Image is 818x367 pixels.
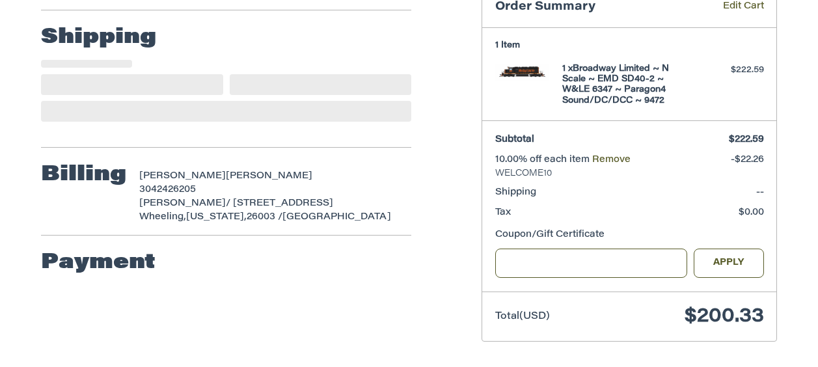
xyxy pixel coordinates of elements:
span: / [STREET_ADDRESS] [226,199,333,208]
h4: 1 x Broadway Limited ~ N Scale ~ EMD SD40-2 ~ W&LE 6347 ~ Paragon4 Sound/DC/DCC ~ 9472 [562,64,694,106]
span: $0.00 [739,208,764,217]
span: $222.59 [729,135,764,144]
span: Total (USD) [495,312,550,321]
span: Tax [495,208,511,217]
h2: Shipping [41,25,156,51]
div: Coupon/Gift Certificate [495,228,764,242]
span: [PERSON_NAME] [139,199,226,208]
span: 26003 / [247,213,282,222]
span: Shipping [495,188,536,197]
span: [PERSON_NAME] [226,172,312,181]
span: 10.00% off each item [495,156,592,165]
span: [PERSON_NAME] [139,172,226,181]
span: [GEOGRAPHIC_DATA] [282,213,391,222]
span: 3042426205 [139,185,196,195]
button: Apply [694,249,764,278]
span: -$22.26 [731,156,764,165]
span: Subtotal [495,135,534,144]
span: Wheeling, [139,213,186,222]
h2: Payment [41,250,156,276]
h2: Billing [41,162,126,188]
span: WELCOME10 [495,167,764,180]
input: Gift Certificate or Coupon Code [495,249,688,278]
h3: 1 Item [495,40,764,51]
div: $222.59 [696,64,763,77]
span: $200.33 [685,307,764,327]
span: -- [756,188,764,197]
span: [US_STATE], [186,213,247,222]
a: Remove [592,156,631,165]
